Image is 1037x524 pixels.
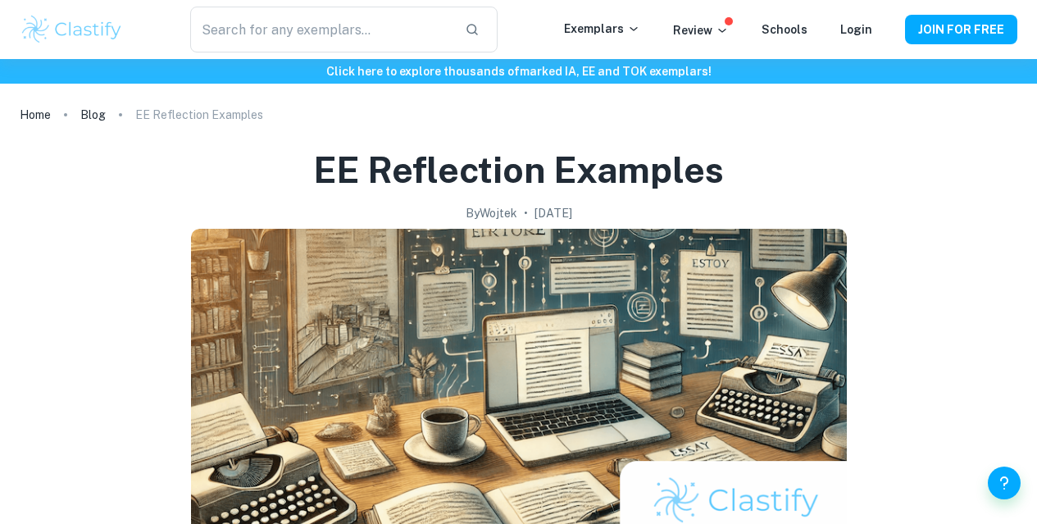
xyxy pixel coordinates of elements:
button: Help and Feedback [988,467,1021,499]
a: Home [20,103,51,126]
p: Review [673,21,729,39]
a: Schools [762,23,807,36]
p: EE Reflection Examples [135,106,263,124]
a: Blog [80,103,106,126]
h6: Click here to explore thousands of marked IA, EE and TOK exemplars ! [3,62,1034,80]
input: Search for any exemplars... [190,7,453,52]
img: Clastify logo [20,13,124,46]
button: JOIN FOR FREE [905,15,1017,44]
p: Exemplars [564,20,640,38]
a: Login [840,23,872,36]
h2: [DATE] [534,204,572,222]
h2: By Wojtek [466,204,517,222]
p: • [524,204,528,222]
h1: EE Reflection Examples [313,146,724,194]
